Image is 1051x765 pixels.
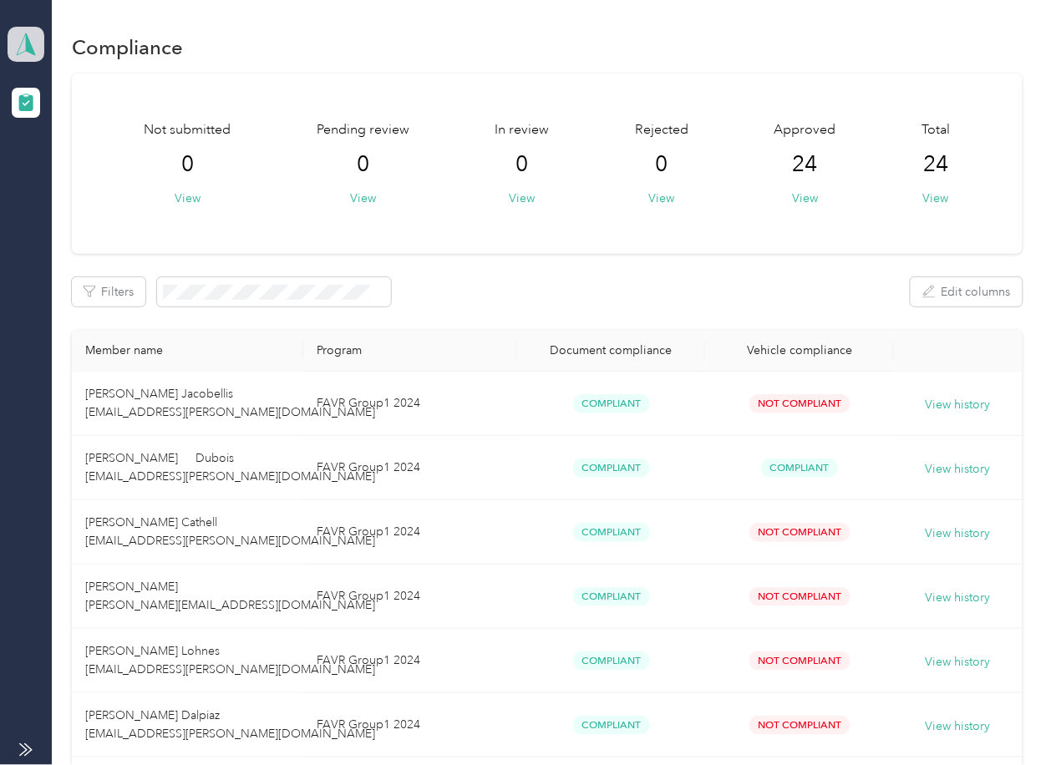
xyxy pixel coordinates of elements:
span: Not Compliant [749,651,850,671]
span: 0 [357,151,369,178]
td: FAVR Group1 2024 [303,629,517,693]
iframe: Everlance-gr Chat Button Frame [957,671,1051,765]
span: In review [495,120,550,140]
span: Rejected [635,120,688,140]
td: FAVR Group1 2024 [303,372,517,436]
span: [PERSON_NAME] Dubois [EMAIL_ADDRESS][PERSON_NAME][DOMAIN_NAME] [85,451,375,484]
span: Compliant [573,651,650,671]
th: Program [303,330,517,372]
span: Not submitted [145,120,231,140]
span: Pending review [317,120,409,140]
td: FAVR Group1 2024 [303,500,517,565]
div: Vehicle compliance [718,343,880,357]
button: Edit columns [911,277,1023,307]
span: [PERSON_NAME] Jacobellis [EMAIL_ADDRESS][PERSON_NAME][DOMAIN_NAME] [85,387,375,419]
span: 24 [923,151,948,178]
td: FAVR Group1 2024 [303,693,517,757]
span: Not Compliant [749,394,850,413]
button: View history [926,717,991,736]
span: [PERSON_NAME] Dalpiaz [EMAIL_ADDRESS][PERSON_NAME][DOMAIN_NAME] [85,708,375,741]
span: Not Compliant [749,716,850,735]
td: FAVR Group1 2024 [303,565,517,629]
th: Member name [72,330,303,372]
button: View history [926,396,991,414]
span: [PERSON_NAME] Cathell [EMAIL_ADDRESS][PERSON_NAME][DOMAIN_NAME] [85,515,375,548]
button: View history [926,653,991,671]
span: Total [922,120,950,140]
span: Compliant [573,587,650,606]
span: Compliant [573,716,650,735]
h1: Compliance [72,38,183,56]
button: View [923,190,949,207]
button: View [792,190,818,207]
span: [PERSON_NAME] Lohnes [EMAIL_ADDRESS][PERSON_NAME][DOMAIN_NAME] [85,644,375,676]
span: 0 [656,151,668,178]
button: Filters [72,277,145,307]
div: Document compliance [531,343,692,357]
span: Not Compliant [749,523,850,542]
span: Compliant [573,394,650,413]
button: View history [926,589,991,607]
span: Compliant [573,523,650,542]
span: Compliant [761,458,838,478]
span: 0 [181,151,194,178]
span: Not Compliant [749,587,850,606]
span: [PERSON_NAME] [PERSON_NAME][EMAIL_ADDRESS][DOMAIN_NAME] [85,580,375,612]
button: View history [926,524,991,543]
button: View history [926,460,991,479]
button: View [649,190,675,207]
span: Approved [774,120,836,140]
button: View [510,190,536,207]
td: FAVR Group1 2024 [303,436,517,500]
button: View [175,190,201,207]
span: 24 [793,151,818,178]
button: View [350,190,376,207]
span: Compliant [573,458,650,478]
span: 0 [516,151,529,178]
